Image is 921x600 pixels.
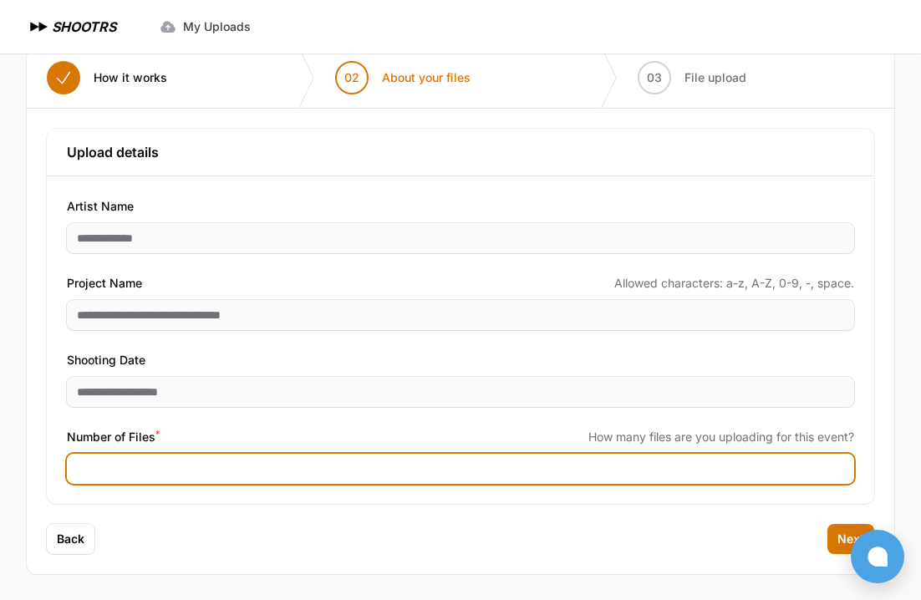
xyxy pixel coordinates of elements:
[67,427,160,447] span: Number of Files
[614,275,854,292] span: Allowed characters: a-z, A-Z, 0-9, -, space.
[67,350,145,370] span: Shooting Date
[94,69,167,86] span: How it works
[27,48,187,108] button: How it works
[588,429,854,445] span: How many files are you uploading for this event?
[150,12,261,42] a: My Uploads
[27,17,116,37] a: SHOOTRS SHOOTRS
[837,531,864,547] span: Next
[647,69,662,86] span: 03
[47,524,94,554] button: Back
[27,17,52,37] img: SHOOTRS
[315,48,491,108] button: 02 About your files
[52,17,116,37] h1: SHOOTRS
[344,69,359,86] span: 02
[684,69,746,86] span: File upload
[183,18,251,35] span: My Uploads
[57,531,84,547] span: Back
[67,196,134,216] span: Artist Name
[382,69,471,86] span: About your files
[67,273,142,293] span: Project Name
[618,48,766,108] button: 03 File upload
[827,524,874,554] button: Next
[851,530,904,583] button: Open chat window
[67,142,854,162] h3: Upload details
